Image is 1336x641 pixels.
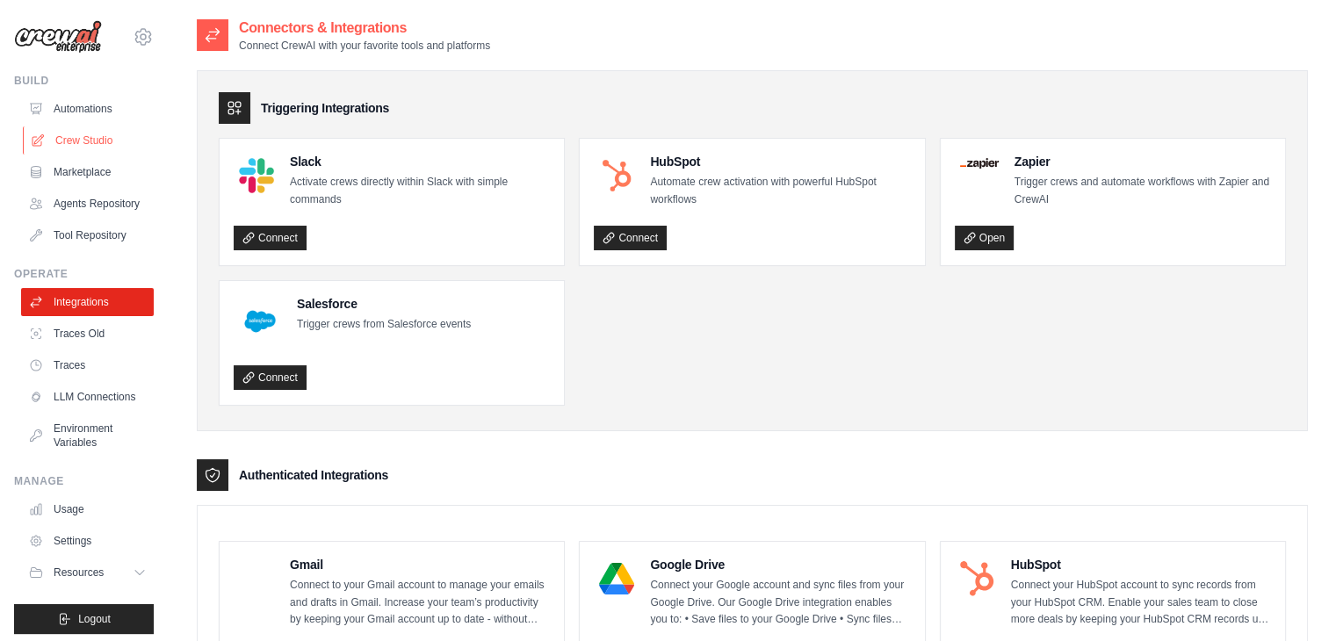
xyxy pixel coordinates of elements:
h4: Slack [290,153,550,170]
a: Automations [21,95,154,123]
a: Settings [21,527,154,555]
a: Traces Old [21,320,154,348]
img: Logo [14,20,102,54]
a: Crew Studio [23,126,155,155]
div: Manage [14,474,154,488]
h4: HubSpot [650,153,910,170]
a: Traces [21,351,154,379]
p: Connect your HubSpot account to sync records from your HubSpot CRM. Enable your sales team to clo... [1011,577,1271,629]
h4: Google Drive [650,556,910,573]
h3: Authenticated Integrations [239,466,388,484]
img: Salesforce Logo [239,300,281,342]
a: Usage [21,495,154,523]
button: Resources [21,558,154,587]
img: HubSpot Logo [599,158,634,193]
img: Gmail Logo [239,561,274,596]
a: Connect [594,226,667,250]
h4: HubSpot [1011,556,1271,573]
img: Google Drive Logo [599,561,634,596]
img: Slack Logo [239,158,274,193]
h4: Zapier [1015,153,1271,170]
h4: Salesforce [297,295,471,313]
a: Connect [234,226,307,250]
h4: Gmail [290,556,550,573]
p: Connect CrewAI with your favorite tools and platforms [239,39,490,53]
a: Agents Repository [21,190,154,218]
img: Zapier Logo [960,158,999,169]
a: Environment Variables [21,414,154,457]
span: Logout [78,612,111,626]
h3: Triggering Integrations [261,99,389,117]
p: Trigger crews from Salesforce events [297,316,471,334]
img: HubSpot Logo [960,561,995,596]
p: Trigger crews and automate workflows with Zapier and CrewAI [1015,174,1271,208]
div: Operate [14,267,154,281]
div: Build [14,74,154,88]
a: LLM Connections [21,383,154,411]
a: Connect [234,365,307,390]
p: Connect your Google account and sync files from your Google Drive. Our Google Drive integration e... [650,577,910,629]
a: Tool Repository [21,221,154,249]
span: Resources [54,565,104,580]
a: Open [955,226,1014,250]
p: Connect to your Gmail account to manage your emails and drafts in Gmail. Increase your team’s pro... [290,577,550,629]
a: Marketplace [21,158,154,186]
h2: Connectors & Integrations [239,18,490,39]
p: Automate crew activation with powerful HubSpot workflows [650,174,910,208]
a: Integrations [21,288,154,316]
p: Activate crews directly within Slack with simple commands [290,174,550,208]
button: Logout [14,604,154,634]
